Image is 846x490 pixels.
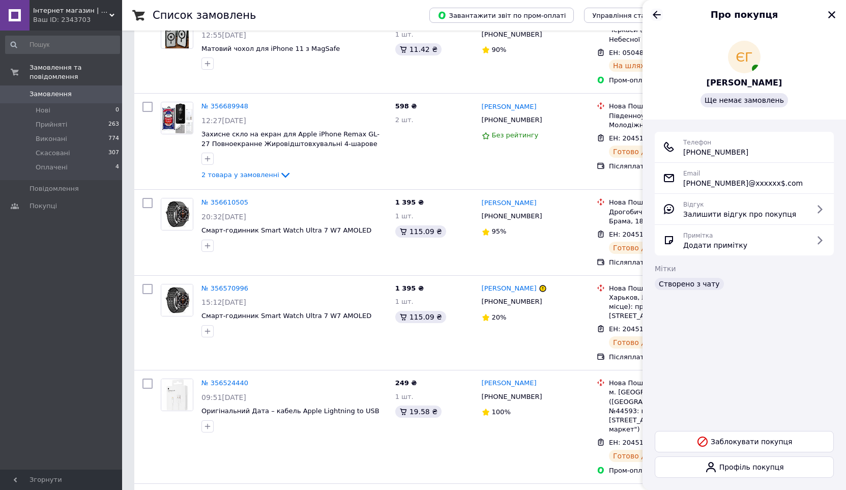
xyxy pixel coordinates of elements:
[201,171,279,179] span: 2 товара у замовленні
[655,265,676,273] span: Мітки
[609,388,727,434] div: м. [GEOGRAPHIC_DATA] ([GEOGRAPHIC_DATA].), Поштомат №44593: вул. [PERSON_NAME][STREET_ADDRESS] (м...
[482,379,537,388] a: [PERSON_NAME]
[108,134,119,143] span: 774
[201,312,371,320] a: Смарт-годинник Smart Watch Ultra 7 W7 AMOLED
[609,284,727,293] div: Нова Пошта
[201,171,291,179] a: 2 товара у замовленні
[609,25,727,44] div: Черкаси ([STREET_ADDRESS] Небесної Сотні, 5
[395,198,424,206] span: 1 395 ₴
[201,407,380,415] a: Оригінальний Дата – кабель Apple Lightning to USB
[30,90,72,99] span: Замовлення
[395,393,414,400] span: 1 шт.
[165,17,189,48] img: Фото товару
[36,120,67,129] span: Прийняті
[609,242,681,254] div: Готово до видачі
[115,106,119,115] span: 0
[161,284,193,316] img: Фото товару
[201,393,246,401] span: 09:51[DATE]
[395,102,417,110] span: 598 ₴
[655,278,724,290] div: Створено з чату
[609,353,727,362] div: Післяплата
[492,313,507,321] span: 20%
[395,379,417,387] span: 249 ₴
[36,134,67,143] span: Виконані
[153,9,256,21] h1: Список замовлень
[683,178,803,188] span: [PHONE_NUMBER]@xxxxxx$.com
[683,232,713,239] span: Примітка
[429,8,574,23] button: Завантажити звіт по пром-оплаті
[651,9,663,21] button: Назад
[201,45,340,52] a: Матовий чохол для iPhone 11 з MagSafe
[480,390,544,403] div: [PHONE_NUMBER]
[108,149,119,158] span: 307
[395,31,414,38] span: 1 шт.
[707,77,782,89] a: [PERSON_NAME]
[36,106,50,115] span: Нові
[33,6,109,15] span: Інтернет магазин | TradeMade
[609,379,727,388] div: Нова Пошта
[609,198,727,207] div: Нова Пошта
[201,284,248,292] a: № 356570996
[482,102,537,112] a: [PERSON_NAME]
[33,15,122,24] div: Ваш ID: 2343703
[609,230,681,238] span: ЕН: 20451223674106
[395,311,446,323] div: 115.09 ₴
[592,12,670,19] span: Управління статусами
[683,147,748,157] span: [PHONE_NUMBER]
[395,298,414,305] span: 1 шт.
[395,43,442,55] div: 11.42 ₴
[395,116,414,124] span: 2 шт.
[36,163,68,172] span: Оплачені
[609,439,681,446] span: ЕН: 20451223674408
[161,379,193,411] img: Фото товару
[609,102,727,111] div: Нова Пошта
[161,198,193,230] img: Фото товару
[201,226,371,234] a: Смарт-годинник Smart Watch Ultra 7 W7 AMOLED
[609,76,727,85] div: Пром-оплата
[609,146,681,158] div: Готово до видачі
[683,209,796,219] span: Залишити відгук про покупця
[609,208,727,226] div: Дрогобич, №1: вул. Горішня Брама, 183
[663,199,826,219] a: ВідгукЗалишити відгук про покупця
[609,111,727,130] div: Південноукраїнськ, №1: вул. Молодіжна, 6-Г
[683,240,747,250] span: Додати примітку
[201,298,246,306] span: 15:12[DATE]
[395,212,414,220] span: 1 шт.
[480,113,544,127] div: [PHONE_NUMBER]
[609,258,727,267] div: Післяплата
[492,46,507,53] span: 90%
[609,162,727,171] div: Післяплата
[683,139,711,146] span: Телефон
[30,63,122,81] span: Замовлення та повідомлення
[437,11,566,20] span: Завантажити звіт по пром-оплаті
[201,102,248,110] a: № 356689948
[609,60,713,72] div: На шляху до одержувача
[30,201,57,211] span: Покупці
[683,201,704,208] span: Відгук
[482,284,537,294] a: [PERSON_NAME]
[161,102,193,134] a: Фото товару
[161,379,193,411] a: Фото товару
[609,325,681,333] span: ЕН: 20451223884401
[492,408,511,416] span: 100%
[161,103,193,134] img: Фото товару
[609,450,681,462] div: Готово до видачі
[36,149,70,158] span: Скасовані
[705,96,784,104] span: Ще немає замовлень
[108,120,119,129] span: 263
[655,431,834,452] button: Заблокувати покупця
[482,198,537,208] a: [PERSON_NAME]
[395,406,442,418] div: 19.58 ₴
[480,28,544,41] div: [PHONE_NUMBER]
[201,117,246,125] span: 12:27[DATE]
[655,456,834,478] a: Профіль покупця
[480,210,544,223] div: [PHONE_NUMBER]
[201,198,248,206] a: № 356610505
[663,230,826,250] a: ПриміткаДодати примітку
